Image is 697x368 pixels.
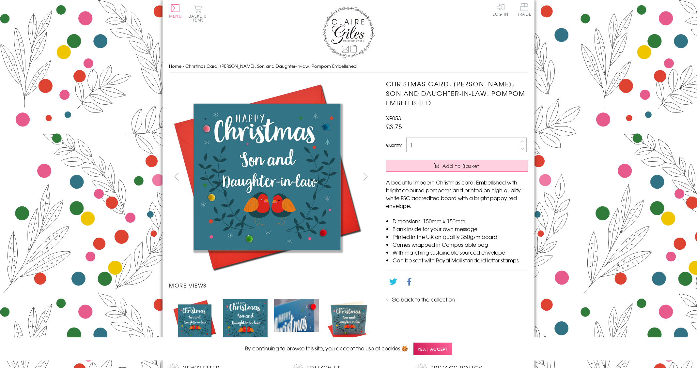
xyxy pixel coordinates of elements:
h1: Christmas Card, [PERSON_NAME], Son and Daughter-in-law, Pompom Embellished [386,79,528,107]
span: £3.75 [386,122,402,131]
li: With matching sustainable sourced envelope [393,248,528,256]
ul: Carousel Pagination [169,296,373,347]
span: Trade [518,3,531,16]
a: Go back to the collection [392,295,455,303]
span: Yes, I accept [413,343,452,355]
span: › [183,63,184,69]
p: A beautiful modern Christmas card. Embellished with bright coloured pompoms and printed on high q... [386,178,528,210]
img: Christmas Card, Robins, Son and Daughter-in-law, Pompom Embellished [223,299,268,343]
button: next [358,169,373,184]
img: Christmas Card, Robins, Son and Daughter-in-law, Pompom Embellished [169,79,365,275]
img: Christmas Card, Robins, Son and Daughter-in-law, Pompom Embellished [274,299,318,331]
li: Comes wrapped in Compostable bag [393,241,528,248]
a: Trade [518,3,531,17]
li: Carousel Page 2 [220,296,271,347]
span: Add to Basket [442,163,480,169]
span: XP053 [386,114,401,122]
a: Log In [493,3,508,16]
button: Add to Basket [386,160,528,172]
li: Dimensions: 150mm x 150mm [393,217,528,225]
span: Menu [169,13,182,19]
button: Basket0 items [189,5,207,22]
a: Home [169,63,181,69]
li: Blank inside for your own message [393,225,528,233]
label: Quantity [386,142,402,148]
nav: breadcrumbs [169,60,528,73]
span: Christmas Card, [PERSON_NAME], Son and Daughter-in-law, Pompom Embellished [185,63,357,69]
li: Printed in the U.K on quality 350gsm board [393,233,528,241]
img: Christmas Card, Robins, Son and Daughter-in-law, Pompom Embellished [325,299,370,344]
button: prev [169,169,184,184]
img: Christmas Card, Robins, Son and Daughter-in-law, Pompom Embellished [172,299,217,343]
li: Carousel Page 1 (Current Slide) [169,296,220,347]
li: Carousel Page 3 [271,296,322,347]
h3: More views [169,281,373,289]
img: Christmas Card, Robins, Son and Daughter-in-law, Pompom Embellished [373,79,569,275]
li: Can be sent with Royal Mail standard letter stamps [393,256,528,264]
span: 0 items [192,13,207,23]
img: Claire Giles Greetings Cards [322,7,375,58]
li: Carousel Page 4 [322,296,373,347]
button: Menu [169,4,182,18]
